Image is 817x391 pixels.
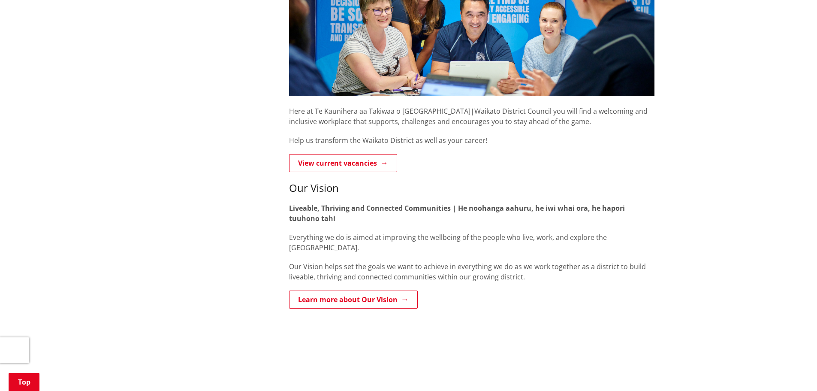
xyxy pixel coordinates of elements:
a: Learn more about Our Vision [289,291,418,309]
p: Here at Te Kaunihera aa Takiwaa o [GEOGRAPHIC_DATA]|Waikato District Council you will find a welc... [289,96,654,127]
p: Everything we do is aimed at improving the wellbeing of the people who live, work, and explore th... [289,232,654,253]
h3: Our Vision [289,182,654,194]
p: Help us transform the Waikato District as well as your career! [289,135,654,145]
a: View current vacancies [289,154,397,172]
strong: Liveable, Thriving and Connected Communities | He noohanga aahuru, he iwi whai ora, he hapori tuu... [289,203,625,223]
p: Our Vision helps set the goals we want to achieve in everything we do as we work together as a di... [289,261,654,282]
a: Top [9,373,39,391]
